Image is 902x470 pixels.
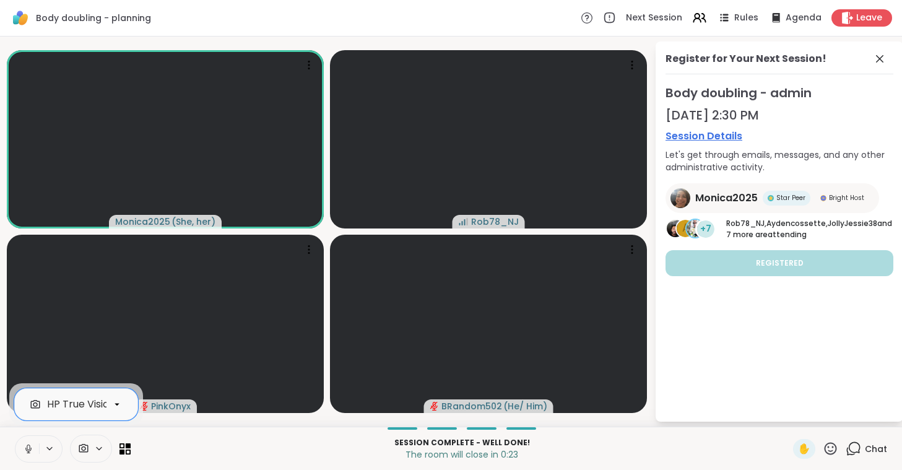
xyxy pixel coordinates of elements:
span: Body doubling - admin [666,84,893,102]
img: Bright Host [820,195,826,201]
span: Registered [756,258,804,269]
div: Let's get through emails, messages, and any other administrative activity. [666,149,893,173]
div: HP True Vision HD Camera [47,397,175,412]
div: [DATE] 2:30 PM [666,107,893,124]
span: Rules [734,12,758,24]
span: PinkOnyx [151,400,191,412]
span: Monica2025 [695,191,758,206]
span: Body doubling - planning [36,12,151,24]
span: JollyJessie38 [828,218,877,228]
span: ✋ [798,442,810,456]
span: Monica2025 [115,215,170,228]
span: Rob78_NJ , [726,218,766,228]
p: The room will close in 0:23 [138,448,786,461]
button: Registered [666,250,893,276]
span: Star Peer [776,193,805,202]
span: Rob78_NJ [471,215,519,228]
img: Star Peer [768,195,774,201]
img: ShareWell Logomark [10,7,31,28]
span: ( She, her ) [171,215,215,228]
img: Rob78_NJ [667,220,684,237]
span: audio-muted [430,402,439,411]
span: Bright Host [829,193,864,202]
p: Session Complete - well done! [138,437,786,448]
img: Monica2025 [670,188,690,208]
a: Session Details [666,129,893,144]
span: Chat [865,443,887,455]
span: audio-muted [140,402,149,411]
span: Agenda [786,12,822,24]
span: Aydencossette , [766,218,828,228]
img: JollyJessie38 [687,220,704,237]
span: ( He/ Him ) [503,400,547,412]
a: Monica2025Monica2025Star PeerStar PeerBright HostBright Host [666,183,879,213]
span: +7 [700,222,711,235]
span: Next Session [626,12,682,24]
p: and 7 more are attending [726,218,893,240]
span: BRandom502 [441,400,502,412]
span: Leave [856,12,882,24]
div: Register for Your Next Session! [666,51,826,66]
span: A [682,220,689,237]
